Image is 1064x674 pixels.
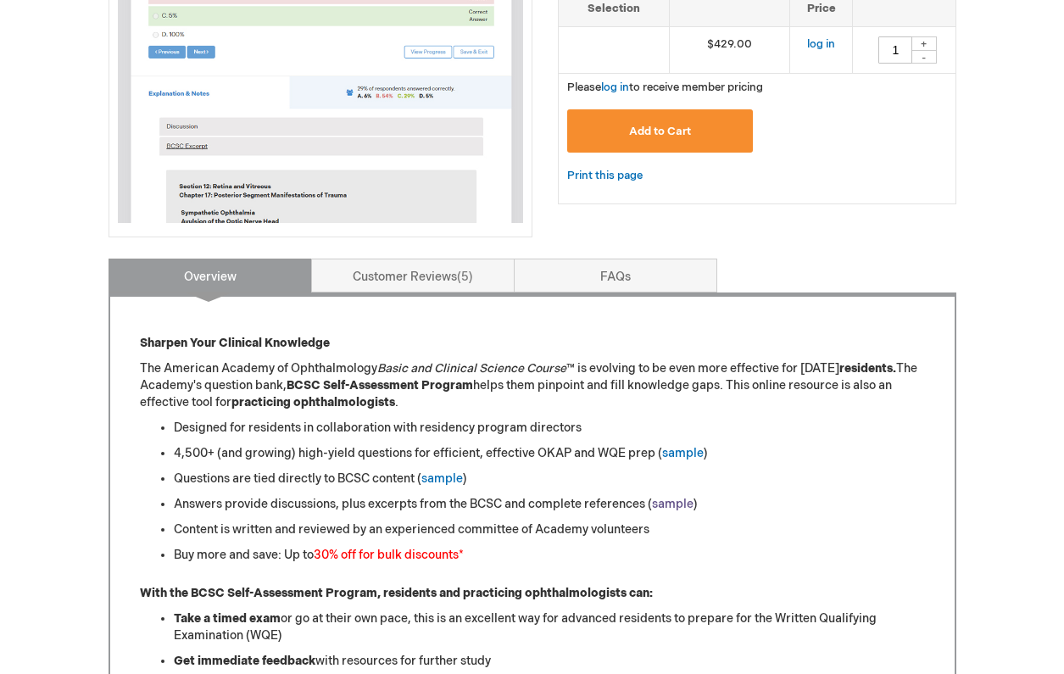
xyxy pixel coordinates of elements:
strong: With the BCSC Self-Assessment Program, residents and practicing ophthalmologists can: [140,586,653,600]
div: - [911,50,937,64]
strong: BCSC Self-Assessment Program [287,378,473,393]
strong: practicing ophthalmologists [231,395,395,409]
strong: Sharpen Your Clinical Knowledge [140,336,330,350]
a: log in [601,81,629,94]
a: sample [662,446,704,460]
span: 5 [457,270,473,284]
li: with resources for further study [174,653,925,670]
em: Basic and Clinical Science Course [377,361,566,376]
li: Questions are tied directly to BCSC content ( ) [174,471,925,487]
a: log in [807,37,835,51]
td: $429.00 [669,26,790,73]
a: Print this page [567,165,643,187]
a: Overview [109,259,312,292]
span: Add to Cart [629,125,691,138]
li: Answers provide discussions, plus excerpts from the BCSC and complete references ( ) [174,496,925,513]
li: Content is written and reviewed by an experienced committee of Academy volunteers [174,521,925,538]
input: Qty [878,36,912,64]
strong: Take a timed exam [174,611,281,626]
a: sample [421,471,463,486]
strong: Get immediate feedback [174,654,315,668]
li: Buy more and save: Up to [174,547,925,564]
li: or go at their own pace, this is an excellent way for advanced residents to prepare for the Writt... [174,610,925,644]
div: + [911,36,937,51]
a: Customer Reviews5 [311,259,515,292]
a: FAQs [514,259,717,292]
strong: residents. [839,361,896,376]
li: 4,500+ (and growing) high-yield questions for efficient, effective OKAP and WQE prep ( ) [174,445,925,462]
font: 30% off for bulk discounts [314,548,459,562]
a: sample [652,497,694,511]
li: Designed for residents in collaboration with residency program directors [174,420,925,437]
span: Please to receive member pricing [567,81,763,94]
button: Add to Cart [567,109,754,153]
p: The American Academy of Ophthalmology ™ is evolving to be even more effective for [DATE] The Acad... [140,360,925,411]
